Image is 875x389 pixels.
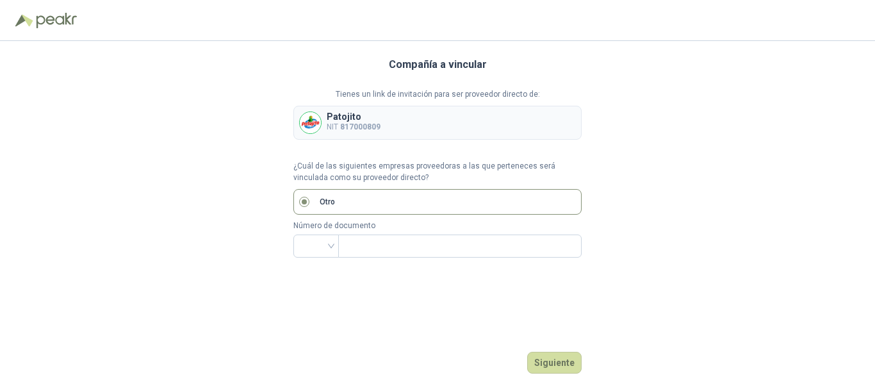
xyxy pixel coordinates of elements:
[293,160,582,185] p: ¿Cuál de las siguientes empresas proveedoras a las que perteneces será vinculada como su proveedo...
[327,112,380,121] p: Patojito
[320,196,335,208] p: Otro
[340,122,380,131] b: 817000809
[327,121,380,133] p: NIT
[36,13,77,28] img: Peakr
[15,14,33,27] img: Logo
[293,88,582,101] p: Tienes un link de invitación para ser proveedor directo de:
[527,352,582,374] button: Siguiente
[300,112,321,133] img: Company Logo
[293,220,582,232] p: Número de documento
[389,56,487,73] h3: Compañía a vincular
